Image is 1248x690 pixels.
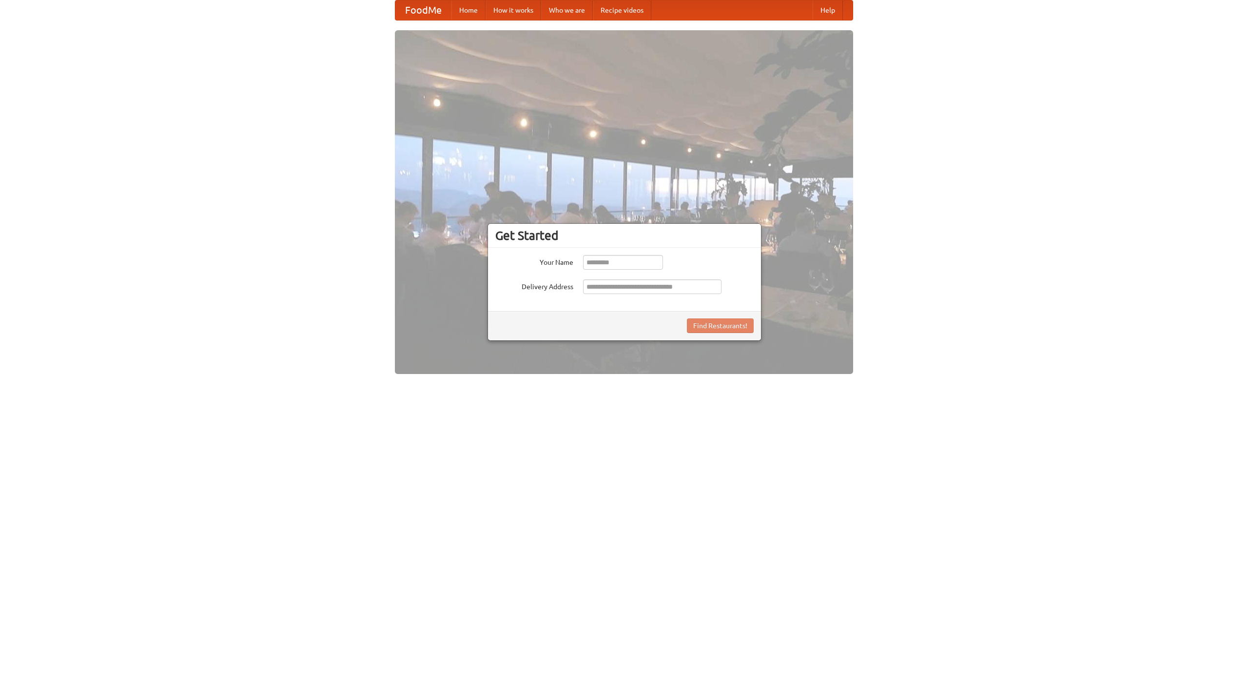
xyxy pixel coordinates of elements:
label: Your Name [495,255,573,267]
a: Who we are [541,0,593,20]
a: Help [813,0,843,20]
a: FoodMe [395,0,451,20]
a: Home [451,0,486,20]
label: Delivery Address [495,279,573,292]
button: Find Restaurants! [687,318,754,333]
a: Recipe videos [593,0,651,20]
h3: Get Started [495,228,754,243]
a: How it works [486,0,541,20]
